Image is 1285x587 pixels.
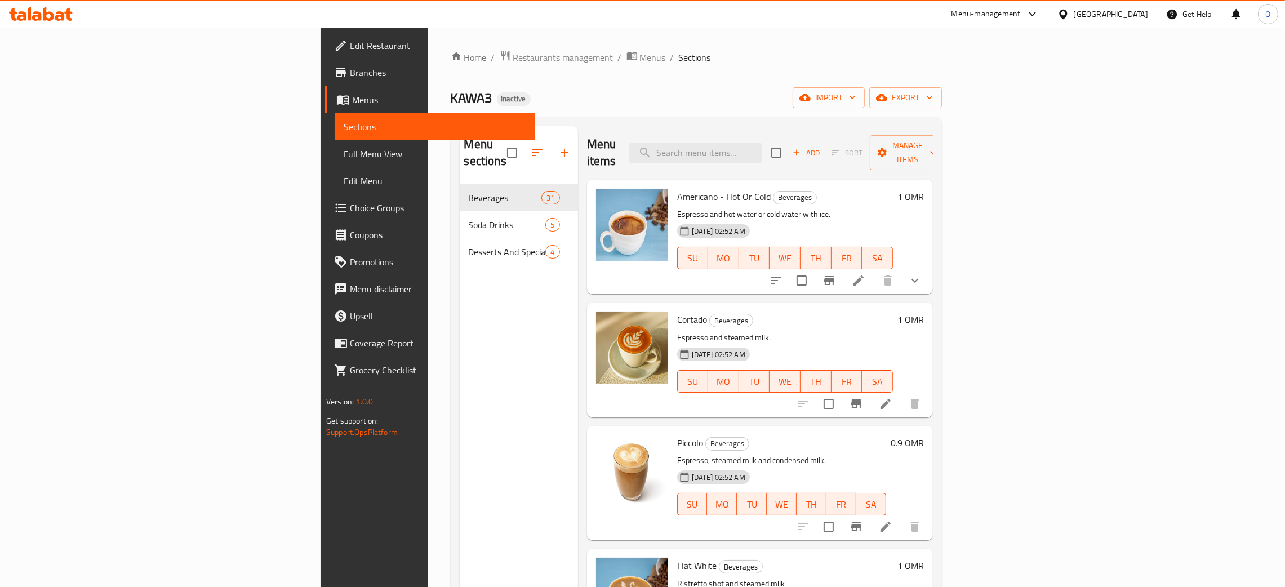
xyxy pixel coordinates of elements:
[677,370,709,393] button: SU
[451,50,942,65] nav: breadcrumb
[682,250,704,266] span: SU
[469,191,542,204] span: Beverages
[1265,8,1270,20] span: O
[350,282,526,296] span: Menu disclaimer
[325,275,535,303] a: Menu disclaimer
[773,191,817,204] div: Beverages
[836,250,858,266] span: FR
[770,370,801,393] button: WE
[897,558,924,573] h6: 1 OMR
[744,250,766,266] span: TU
[677,188,771,205] span: Americano - Hot Or Cold
[682,373,704,390] span: SU
[831,496,852,513] span: FR
[719,560,763,573] div: Beverages
[326,413,378,428] span: Get support on:
[500,141,524,164] span: Select all sections
[817,515,841,539] span: Select to update
[739,370,770,393] button: TU
[460,180,578,270] nav: Menu sections
[677,453,886,468] p: Espresso, steamed milk and condensed milk.
[335,167,535,194] a: Edit Menu
[677,247,709,269] button: SU
[551,139,578,166] button: Add section
[878,91,933,105] span: export
[350,336,526,350] span: Coverage Report
[719,561,762,573] span: Beverages
[460,184,578,211] div: Beverages31
[708,370,739,393] button: MO
[901,513,928,540] button: delete
[350,363,526,377] span: Grocery Checklist
[869,87,942,108] button: export
[335,140,535,167] a: Full Menu View
[350,228,526,242] span: Coupons
[679,51,711,64] span: Sections
[541,191,559,204] div: items
[546,247,559,257] span: 4
[713,250,735,266] span: MO
[1074,8,1148,20] div: [GEOGRAPHIC_DATA]
[596,189,668,261] img: Americano - Hot Or Cold
[469,218,546,232] span: Soda Drinks
[767,493,797,515] button: WE
[640,51,666,64] span: Menus
[355,394,373,409] span: 1.0.0
[325,32,535,59] a: Edit Restaurant
[325,194,535,221] a: Choice Groups
[325,330,535,357] a: Coverage Report
[862,247,893,269] button: SA
[325,357,535,384] a: Grocery Checklist
[710,314,753,327] span: Beverages
[350,255,526,269] span: Promotions
[793,87,865,108] button: import
[874,267,901,294] button: delete
[843,390,870,417] button: Branch-specific-item
[791,146,821,159] span: Add
[741,496,762,513] span: TU
[626,50,666,65] a: Menus
[682,496,703,513] span: SU
[325,303,535,330] a: Upsell
[677,331,893,345] p: Espresso and steamed milk.
[801,496,822,513] span: TH
[677,311,707,328] span: Cortado
[908,274,922,287] svg: Show Choices
[460,211,578,238] div: Soda Drinks5
[542,193,559,203] span: 31
[805,250,827,266] span: TH
[832,370,862,393] button: FR
[326,425,398,439] a: Support.OpsPlatform
[344,174,526,188] span: Edit Menu
[335,113,535,140] a: Sections
[862,370,893,393] button: SA
[705,437,749,451] div: Beverages
[788,144,824,162] span: Add item
[629,143,762,163] input: search
[870,135,945,170] button: Manage items
[788,144,824,162] button: Add
[545,218,559,232] div: items
[832,247,862,269] button: FR
[350,66,526,79] span: Branches
[737,493,767,515] button: TU
[687,349,750,360] span: [DATE] 02:52 AM
[771,496,792,513] span: WE
[712,496,732,513] span: MO
[879,520,892,533] a: Edit menu item
[325,59,535,86] a: Branches
[524,139,551,166] span: Sort sections
[773,191,816,204] span: Beverages
[744,373,766,390] span: TU
[325,86,535,113] a: Menus
[816,267,843,294] button: Branch-specific-item
[901,267,928,294] button: show more
[852,274,865,287] a: Edit menu item
[687,472,750,483] span: [DATE] 02:52 AM
[677,557,717,574] span: Flat White
[344,147,526,161] span: Full Menu View
[350,39,526,52] span: Edit Restaurant
[326,394,354,409] span: Version:
[856,493,886,515] button: SA
[861,496,882,513] span: SA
